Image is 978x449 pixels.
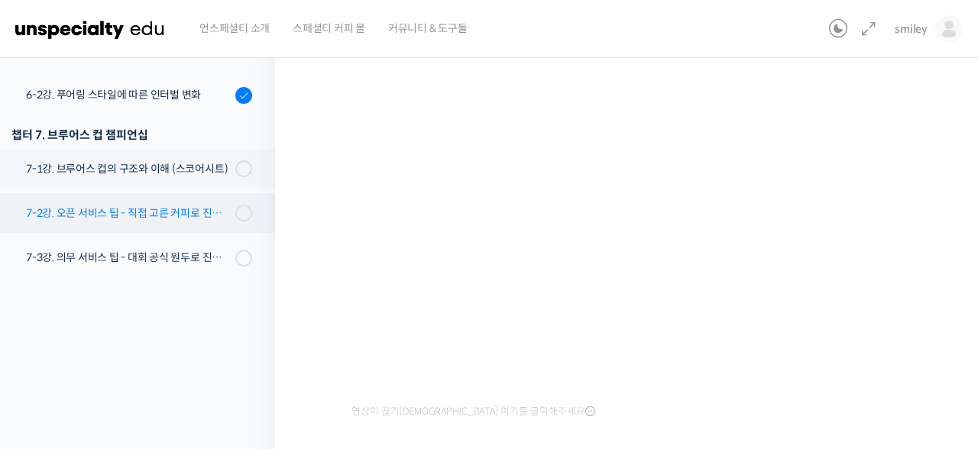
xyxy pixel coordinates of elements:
span: smiley [895,22,928,36]
div: 7-3강. 의무 서비스 팁 - 대회 공식 원두로 진행하는 시연 [26,249,231,266]
a: 대화 [101,322,197,360]
a: 설정 [197,322,293,360]
div: 6-2강. 푸어링 스타일에 따른 인터벌 변화 [26,86,231,103]
span: 설정 [236,345,254,357]
a: 홈 [5,322,101,360]
div: 7-1강. 브루어스 컵의 구조와 이해 (스코어시트) [26,160,231,177]
span: 영상이 끊기[DEMOGRAPHIC_DATA] 여기를 클릭해주세요 [351,405,595,418]
div: 7-2강. 오픈 서비스 팁 - 직접 고른 커피로 진행하는 시연 [26,205,231,221]
div: 챕터 7. 브루어스 컵 챔피언십 [11,124,252,145]
span: 홈 [48,345,57,357]
span: 대화 [140,346,158,358]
